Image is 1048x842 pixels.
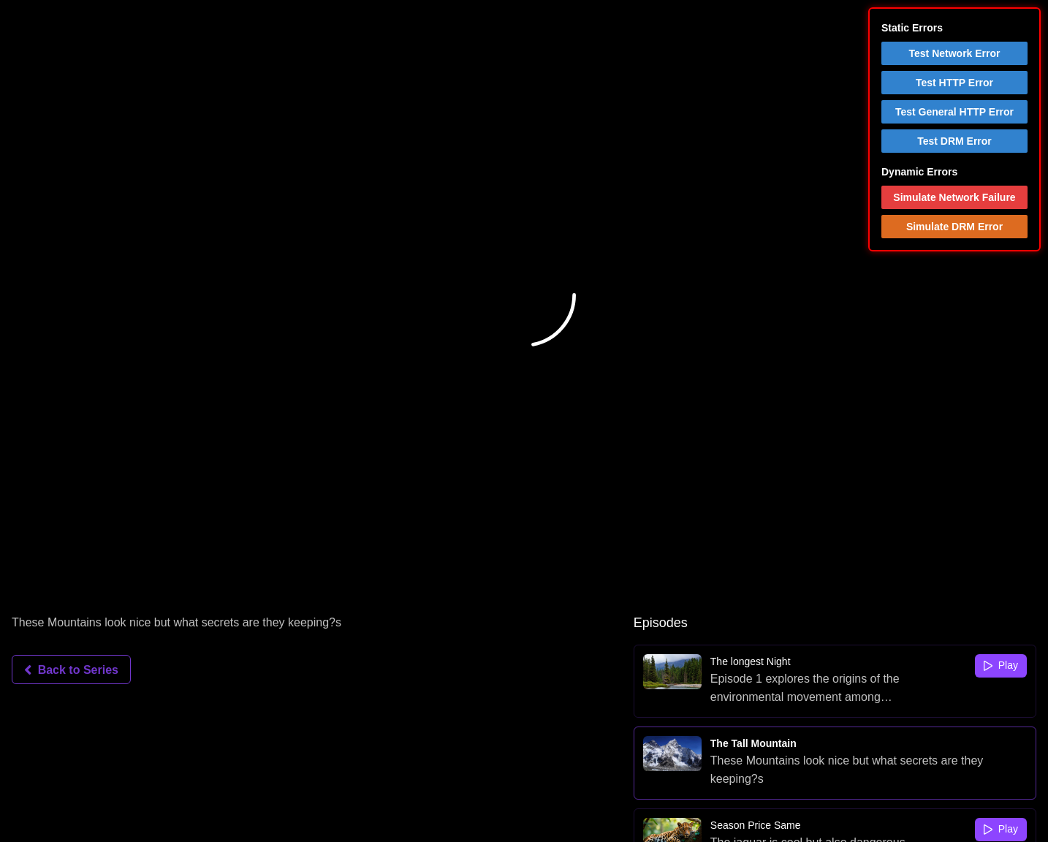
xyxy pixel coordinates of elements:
button: Test Network Error [881,42,1028,65]
p: Episodes [634,613,1036,633]
p: These Mountains look nice but what secrets are they keeping?s [710,751,1027,789]
a: Back to Series [12,655,131,684]
p: Season Price Same [710,818,966,833]
p: The Tall Mountain [710,736,1027,751]
a: The Tall MountainThese Mountains look nice but what secrets are they keeping?s [634,727,1036,800]
button: Play [975,654,1027,678]
p: Dynamic Errors [881,164,1028,180]
button: Test HTTP Error [881,71,1028,94]
p: These Mountains look nice but what secrets are they keeping?s [12,613,573,632]
p: Episode 1 explores the origins of the environmental movement among [DEMOGRAPHIC_DATA] people. [710,670,966,707]
p: The longest Night [710,654,966,670]
p: Static Errors [881,20,1028,36]
button: Simulate DRM Error [881,215,1028,238]
button: Test DRM Error [881,129,1028,153]
button: Simulate Network Failure [881,186,1028,209]
button: Play [975,818,1027,841]
a: The longest NightEpisode 1 explores the origins of the environmental movement among [DEMOGRAPHIC_... [634,645,1036,718]
button: Test General HTTP Error [881,100,1028,124]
